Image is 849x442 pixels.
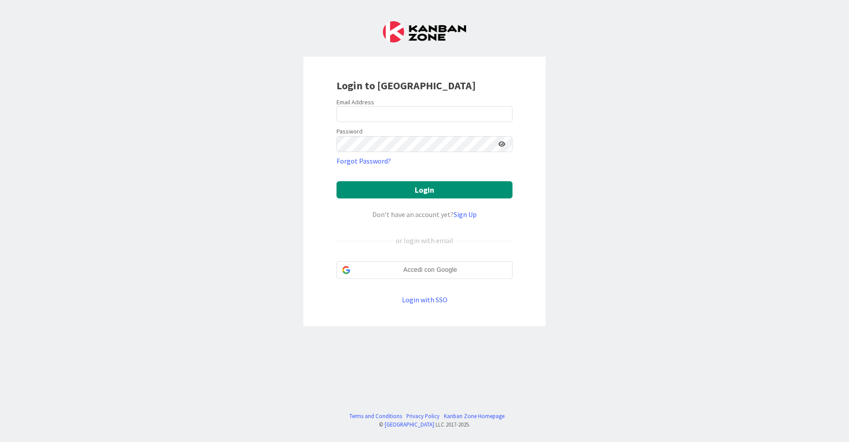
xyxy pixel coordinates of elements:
div: Accedi con Google [337,261,512,279]
span: Accedi con Google [354,265,507,274]
a: [GEOGRAPHIC_DATA] [385,421,434,428]
button: Login [337,181,512,198]
img: Kanban Zone [383,21,466,42]
a: Terms and Conditions [349,412,402,420]
a: Login with SSO [402,295,447,304]
div: © LLC 2017- 2025 . [345,420,505,429]
label: Email Address [337,98,374,106]
a: Privacy Policy [406,412,440,420]
a: Kanban Zone Homepage [444,412,505,420]
b: Login to [GEOGRAPHIC_DATA] [337,79,476,92]
div: or login with email [394,235,455,246]
div: Don’t have an account yet? [337,209,512,220]
a: Sign Up [454,210,477,219]
label: Password [337,127,363,136]
a: Forgot Password? [337,156,391,166]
